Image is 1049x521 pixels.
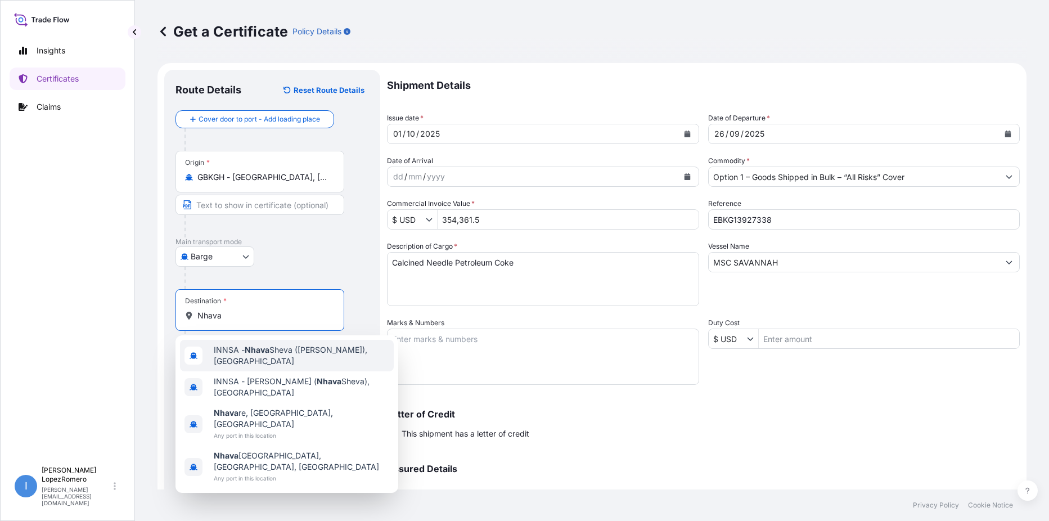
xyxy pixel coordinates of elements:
label: Duty Cost [708,317,740,329]
b: Nhava [214,451,238,460]
div: / [404,170,407,183]
label: Commercial Invoice Value [387,198,475,209]
input: Type to search commodity [709,167,1000,187]
span: This shipment has a letter of credit [402,428,529,439]
div: / [423,170,426,183]
p: Certificates [37,73,79,84]
p: Get a Certificate [157,23,288,41]
span: [GEOGRAPHIC_DATA], [GEOGRAPHIC_DATA], [GEOGRAPHIC_DATA] [214,450,389,473]
p: Insights [37,45,65,56]
span: re, [GEOGRAPHIC_DATA], [GEOGRAPHIC_DATA] [214,407,389,430]
p: Route Details [175,83,241,97]
div: day, [392,170,404,183]
button: Select transport [175,246,254,267]
div: / [726,127,728,141]
span: Any port in this location [214,430,389,441]
span: Date of Arrival [387,155,433,167]
div: Origin [185,158,210,167]
p: [PERSON_NAME] LopezRomero [42,466,111,484]
span: Barge [191,251,213,262]
p: Cookie Notice [968,501,1013,510]
div: Destination [185,297,227,306]
p: Policy Details [292,26,341,37]
button: Calendar [678,125,696,143]
div: / [403,127,406,141]
input: Text to appear on certificate [175,195,344,215]
div: month, [407,170,423,183]
label: Description of Cargo [387,241,457,252]
p: Main transport mode [175,237,369,246]
span: Any port in this location [214,473,389,484]
input: Enter booking reference [708,209,1020,230]
p: Claims [37,101,61,113]
span: INNSA - Sheva ([PERSON_NAME]), [GEOGRAPHIC_DATA] [214,344,389,367]
input: Enter amount [438,209,699,230]
div: day, [392,127,403,141]
p: Assured Details [387,464,1020,473]
div: day, [713,127,726,141]
b: Nhava [245,345,269,354]
span: Primary Assured [387,487,445,498]
input: Duty Cost [709,329,747,349]
p: Privacy Policy [913,501,959,510]
button: Show suggestions [426,214,437,225]
div: year, [426,170,446,183]
button: Calendar [678,168,696,186]
div: Show suggestions [175,335,398,493]
p: Shipment Details [387,70,1020,101]
input: Enter amount [759,329,1020,349]
b: Nhava [317,376,341,386]
div: / [416,127,419,141]
div: year, [419,127,441,141]
label: Named Assured [708,487,759,498]
button: Show suggestions [747,333,758,344]
label: Vessel Name [708,241,749,252]
div: month, [728,127,741,141]
input: Origin [197,172,330,183]
input: Commercial Invoice Value [388,209,426,230]
p: Letter of Credit [387,410,1020,419]
span: Cover door to port - Add loading place [199,114,320,125]
span: Date of Departure [708,113,770,124]
p: [PERSON_NAME][EMAIL_ADDRESS][DOMAIN_NAME] [42,486,111,506]
span: INNSA - [PERSON_NAME] ( Sheva), [GEOGRAPHIC_DATA] [214,376,389,398]
button: Show suggestions [999,167,1019,187]
span: I [25,480,28,492]
label: Commodity [708,155,750,167]
div: month, [406,127,416,141]
input: Destination [197,310,330,321]
label: Reference [708,198,741,209]
input: Type to search vessel name or IMO [709,252,1000,272]
button: Calendar [999,125,1017,143]
b: Nhava [214,408,238,417]
label: Marks & Numbers [387,317,444,329]
div: / [741,127,744,141]
p: Reset Route Details [294,84,364,96]
span: Issue date [387,113,424,124]
button: Show suggestions [999,252,1019,272]
div: year, [744,127,766,141]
